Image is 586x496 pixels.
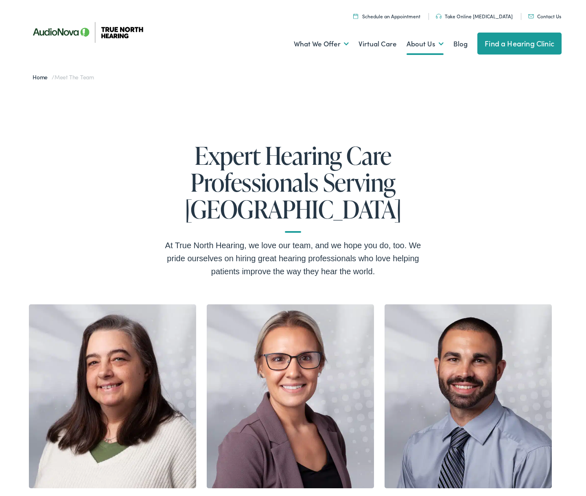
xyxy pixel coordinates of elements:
[528,13,561,20] a: Contact Us
[33,73,94,81] span: /
[453,29,468,59] a: Blog
[407,29,444,59] a: About Us
[163,142,423,233] h1: Expert Hearing Care Professionals Serving [GEOGRAPHIC_DATA]
[55,73,94,81] span: Meet the Team
[477,33,562,55] a: Find a Hearing Clinic
[163,239,423,278] div: At True North Hearing, we love our team, and we hope you do, too. We pride ourselves on hiring gr...
[436,13,513,20] a: Take Online [MEDICAL_DATA]
[207,304,374,488] img: Brittney Christman hearing care professional St. Johnsbury and Newport VT
[294,29,349,59] a: What We Offer
[528,14,534,18] img: Mail icon in color code ffb348, used for communication purposes
[353,13,358,19] img: Icon symbolizing a calendar in color code ffb348
[436,14,442,19] img: Headphones icon in color code ffb348
[353,13,420,20] a: Schedule an Appointment
[359,29,397,59] a: Virtual Care
[385,304,552,488] img: David Kuczewski hearing instrument specialist Portland ME
[33,73,52,81] a: Home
